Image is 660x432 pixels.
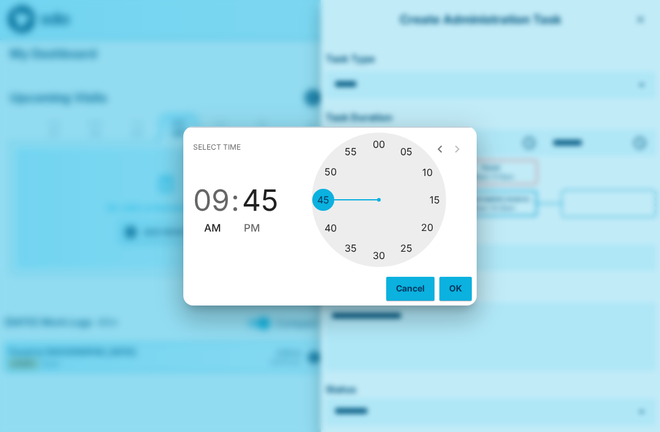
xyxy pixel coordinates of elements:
[439,277,472,300] button: OK
[204,220,221,236] button: AM
[231,183,240,218] span: :
[386,277,435,300] button: Cancel
[242,183,278,218] button: 45
[193,183,230,218] button: 09
[244,220,260,236] button: PM
[193,137,241,157] span: Select time
[428,137,452,161] button: open previous view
